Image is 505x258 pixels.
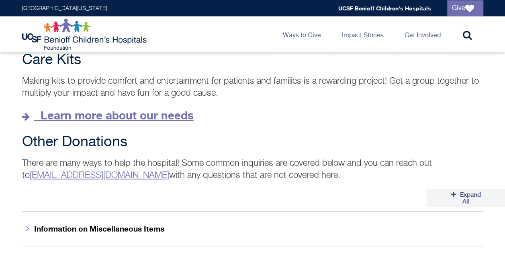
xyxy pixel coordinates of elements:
button: Collapse All Accordions [427,189,505,207]
a: Give [447,0,483,16]
a: Get Involved [398,16,447,52]
a: donategoods.BCH@ucsf.edu [30,171,169,180]
strong: Learn more about our needs [41,109,194,122]
p: There are many ways to help the hospital! Some common inquiries are covered below and you can rea... [22,157,483,181]
a: Learn more about our needs [22,111,194,122]
a: Ways to Give [276,16,327,52]
a: Impact Stories [335,16,390,52]
button: Information on Miscellaneous Items [22,211,483,246]
img: Logo for UCSF Benioff Children's Hospitals Foundation [22,18,149,50]
a: [GEOGRAPHIC_DATA][US_STATE] [22,6,107,11]
p: Making kits to provide comfort and entertainment for patients and families is a rewarding project... [22,75,483,99]
span: Expand All [460,191,481,205]
h2: Care Kits [22,52,483,68]
a: UCSF Benioff Children's Hospitals [338,5,431,12]
h2: Other Donations [22,134,483,150]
